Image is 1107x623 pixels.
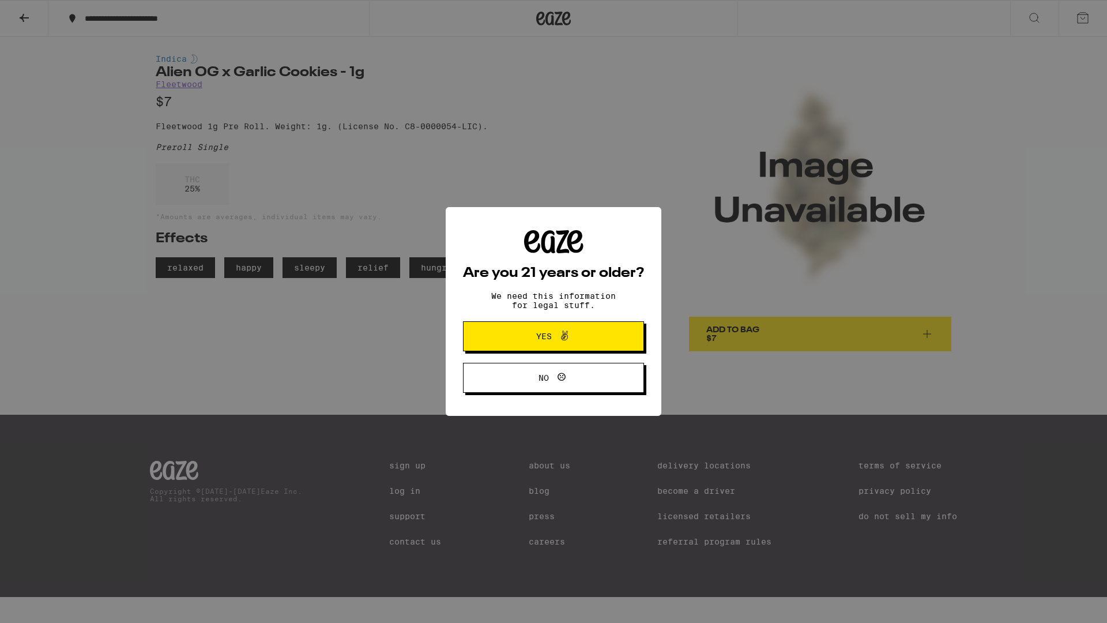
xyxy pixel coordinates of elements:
p: We need this information for legal stuff. [481,291,626,310]
span: No [539,374,549,382]
iframe: Opens a widget where you can find more information [1035,588,1095,617]
h2: Are you 21 years or older? [463,267,644,280]
button: Yes [463,321,644,351]
button: No [463,363,644,393]
span: Yes [536,332,552,340]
